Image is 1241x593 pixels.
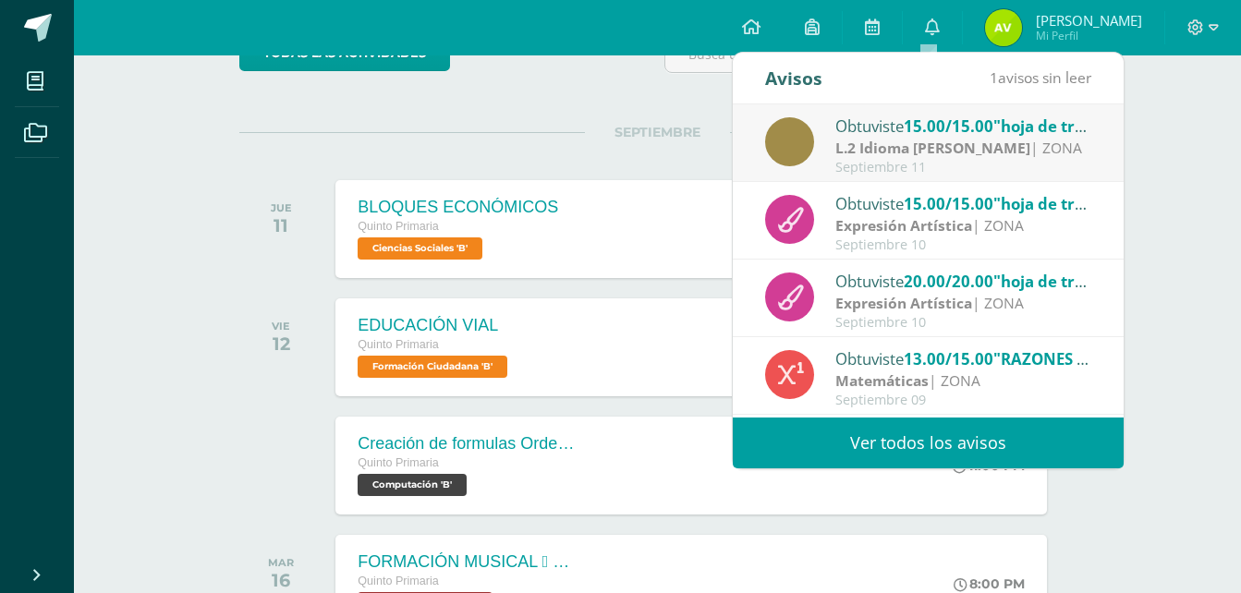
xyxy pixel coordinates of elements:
[835,138,1030,158] strong: L.2 Idioma [PERSON_NAME]
[733,418,1124,468] a: Ver todos los avisos
[990,67,1091,88] span: avisos sin leer
[1036,11,1142,30] span: [PERSON_NAME]
[585,124,730,140] span: SEPTIEMBRE
[271,201,292,214] div: JUE
[993,115,1138,137] span: "hoja de trabajo 2"
[835,269,1092,293] div: Obtuviste en
[904,348,993,369] span: 13.00/15.00
[1036,28,1142,43] span: Mi Perfil
[358,220,439,233] span: Quinto Primaria
[835,160,1092,175] div: Septiembre 11
[272,320,290,333] div: VIE
[835,215,972,236] strong: Expresión Artística
[835,346,1092,370] div: Obtuviste en
[993,271,1138,292] span: "hoja de trabajo 1"
[835,237,1092,253] div: Septiembre 10
[904,271,993,292] span: 20.00/20.00
[358,198,558,217] div: BLOQUES ECONÓMICOS
[358,434,579,454] div: Creación de formulas Orden jerárquico
[272,333,290,355] div: 12
[835,315,1092,331] div: Septiembre 10
[835,191,1092,215] div: Obtuviste en
[358,237,482,260] span: Ciencias Sociales 'B'
[835,138,1092,159] div: | ZONA
[835,114,1092,138] div: Obtuviste en
[358,316,512,335] div: EDUCACIÓN VIAL
[954,575,1025,592] div: 8:00 PM
[358,338,439,351] span: Quinto Primaria
[904,193,993,214] span: 15.00/15.00
[268,556,294,569] div: MAR
[358,575,439,587] span: Quinto Primaria
[765,53,822,103] div: Avisos
[358,552,579,572] div: FORMACIÓN MUSICAL  SILENCIOS MUSICALES
[358,474,467,496] span: Computación 'B'
[835,393,1092,408] div: Septiembre 09
[904,115,993,137] span: 15.00/15.00
[268,569,294,591] div: 16
[835,293,972,313] strong: Expresión Artística
[835,215,1092,236] div: | ZONA
[835,370,929,391] strong: Matemáticas
[990,67,998,88] span: 1
[358,456,439,469] span: Quinto Primaria
[993,193,1138,214] span: "hoja de trabajo 2"
[835,370,1092,392] div: | ZONA
[835,293,1092,314] div: | ZONA
[271,214,292,236] div: 11
[358,356,507,378] span: Formación Ciudadana 'B'
[985,9,1022,46] img: 548138aa7bf879a715e2caf3468de938.png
